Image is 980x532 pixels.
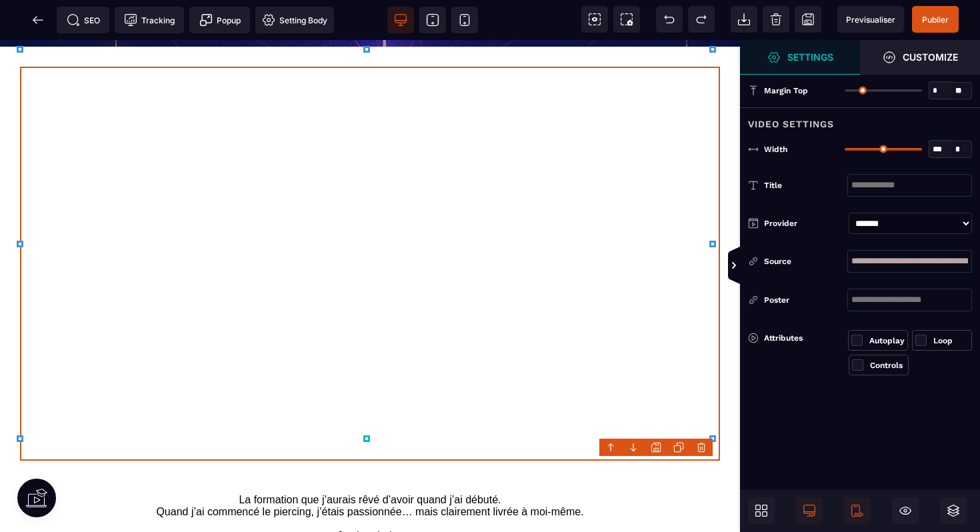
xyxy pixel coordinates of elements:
div: Poster [764,293,847,307]
span: Width [764,144,787,155]
span: Tracking [124,13,175,27]
span: Mobile Only [844,497,871,524]
div: Controls [870,359,905,372]
span: Open Blocks [748,497,775,524]
div: Loop [933,334,969,347]
div: Attributes [748,330,848,346]
div: Source [764,255,847,268]
span: Publier [922,15,949,25]
span: Previsualiser [846,15,895,25]
span: Hide/Show Block [892,497,919,524]
span: Open Layers [940,497,967,524]
span: View components [581,6,608,33]
div: Provider [764,217,843,230]
div: Title [764,179,847,192]
span: Setting Body [262,13,327,27]
div: Autoplay [869,334,905,347]
span: Settings [740,40,860,75]
span: Open Style Manager [860,40,980,75]
strong: Customize [903,52,958,62]
span: Screenshot [613,6,640,33]
span: Popup [199,13,241,27]
span: Preview [837,6,904,33]
span: Desktop Only [796,497,823,524]
strong: Settings [787,52,833,62]
div: Video Settings [740,107,980,132]
span: SEO [67,13,100,27]
span: Margin Top [764,85,808,96]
